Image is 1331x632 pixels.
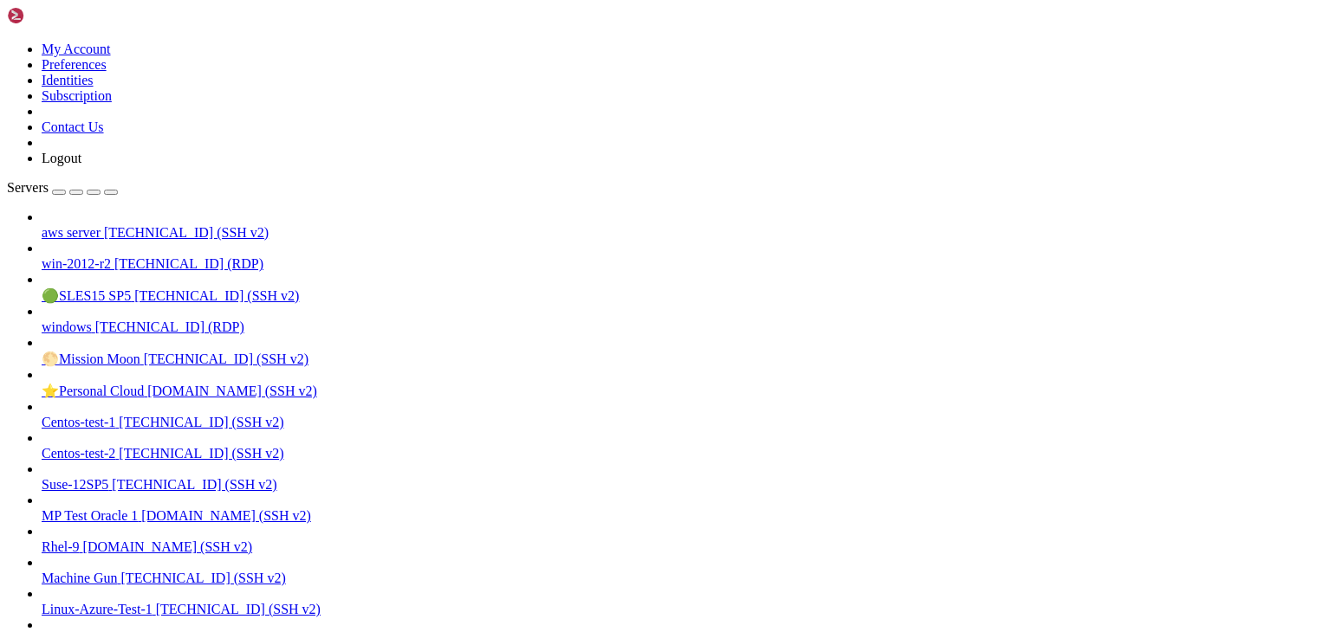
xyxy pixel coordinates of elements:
[95,319,244,334] span: [TECHNICAL_ID] (RDP)
[42,241,1324,272] li: win-2012-r2 [TECHNICAL_ID] (RDP)
[141,508,311,523] span: [DOMAIN_NAME] (SSH v2)
[42,288,131,303] span: 🟢SLES15 SP5
[144,351,308,366] span: [TECHNICAL_ID] (SSH v2)
[42,256,111,271] span: win-2012-r2
[42,539,1324,555] a: Rhel-9 [DOMAIN_NAME] (SSH v2)
[42,304,1324,335] li: windows [TECHNICAL_ID] (RDP)
[42,461,1324,493] li: Suse-12SP5 [TECHNICAL_ID] (SSH v2)
[104,225,269,240] span: [TECHNICAL_ID] (SSH v2)
[42,335,1324,367] li: 🌕Mission Moon [TECHNICAL_ID] (SSH v2)
[42,508,138,523] span: MP Test Oracle 1
[114,256,263,271] span: [TECHNICAL_ID] (RDP)
[42,508,1324,524] a: MP Test Oracle 1 [DOMAIN_NAME] (SSH v2)
[42,57,107,72] a: Preferences
[119,446,283,461] span: [TECHNICAL_ID] (SSH v2)
[119,415,283,429] span: [TECHNICAL_ID] (SSH v2)
[42,73,94,87] a: Identities
[7,180,49,195] span: Servers
[42,351,1324,367] a: 🌕Mission Moon [TECHNICAL_ID] (SSH v2)
[42,555,1324,586] li: Machine Gun [TECHNICAL_ID] (SSH v2)
[42,256,1324,272] a: win-2012-r2 [TECHNICAL_ID] (RDP)
[42,477,1324,493] a: Suse-12SP5 [TECHNICAL_ID] (SSH v2)
[147,384,317,398] span: [DOMAIN_NAME] (SSH v2)
[42,383,1324,399] a: ⭐Personal Cloud [DOMAIN_NAME] (SSH v2)
[42,151,81,165] a: Logout
[42,446,115,461] span: Centos-test-2
[42,210,1324,241] li: aws server [TECHNICAL_ID] (SSH v2)
[42,351,140,366] span: 🌕Mission Moon
[42,287,1324,304] a: 🟢SLES15 SP5 [TECHNICAL_ID] (SSH v2)
[7,180,118,195] a: Servers
[42,430,1324,461] li: Centos-test-2 [TECHNICAL_ID] (SSH v2)
[42,524,1324,555] li: Rhel-9 [DOMAIN_NAME] (SSH v2)
[42,42,111,56] a: My Account
[42,477,108,492] span: Suse-12SP5
[112,477,276,492] span: [TECHNICAL_ID] (SSH v2)
[121,571,286,585] span: [TECHNICAL_ID] (SSH v2)
[42,88,112,103] a: Subscription
[156,602,321,616] span: [TECHNICAL_ID] (SSH v2)
[42,602,1324,617] a: Linux-Azure-Test-1 [TECHNICAL_ID] (SSH v2)
[42,602,153,616] span: Linux-Azure-Test-1
[42,446,1324,461] a: Centos-test-2 [TECHNICAL_ID] (SSH v2)
[134,288,299,303] span: [TECHNICAL_ID] (SSH v2)
[42,415,1324,430] a: Centos-test-1 [TECHNICAL_ID] (SSH v2)
[42,571,118,585] span: Machine Gun
[42,384,144,398] span: ⭐Personal Cloud
[42,571,1324,586] a: Machine Gun [TECHNICAL_ID] (SSH v2)
[42,319,92,334] span: windows
[42,225,101,240] span: aws server
[42,493,1324,524] li: MP Test Oracle 1 [DOMAIN_NAME] (SSH v2)
[42,119,104,134] a: Contact Us
[42,225,1324,241] a: aws server [TECHNICAL_ID] (SSH v2)
[42,367,1324,399] li: ⭐Personal Cloud [DOMAIN_NAME] (SSH v2)
[83,539,253,554] span: [DOMAIN_NAME] (SSH v2)
[42,399,1324,430] li: Centos-test-1 [TECHNICAL_ID] (SSH v2)
[42,415,115,429] span: Centos-test-1
[7,7,107,24] img: Shellngn
[42,539,80,554] span: Rhel-9
[42,319,1324,335] a: windows [TECHNICAL_ID] (RDP)
[42,272,1324,304] li: 🟢SLES15 SP5 [TECHNICAL_ID] (SSH v2)
[42,586,1324,617] li: Linux-Azure-Test-1 [TECHNICAL_ID] (SSH v2)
